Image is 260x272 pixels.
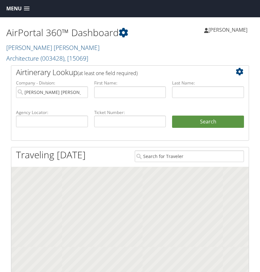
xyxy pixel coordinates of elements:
[204,20,254,39] a: [PERSON_NAME]
[41,54,64,63] span: ( 003428 )
[16,67,224,78] h2: Airtinerary Lookup
[16,148,86,161] h1: Traveling [DATE]
[16,109,88,116] label: Agency Locator:
[135,150,244,162] input: Search for Traveler
[3,3,33,14] a: Menu
[172,116,244,128] button: Search
[6,26,130,39] h1: AirPortal 360™ Dashboard
[172,80,244,86] label: Last Name:
[94,109,166,116] label: Ticket Number:
[209,26,247,33] span: [PERSON_NAME]
[6,43,100,63] a: [PERSON_NAME] [PERSON_NAME] Architecture
[64,54,88,63] span: , [ 15069 ]
[94,80,166,86] label: First Name:
[78,70,138,77] span: (at least one field required)
[6,6,22,12] span: Menu
[16,80,88,86] label: Company - Division:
